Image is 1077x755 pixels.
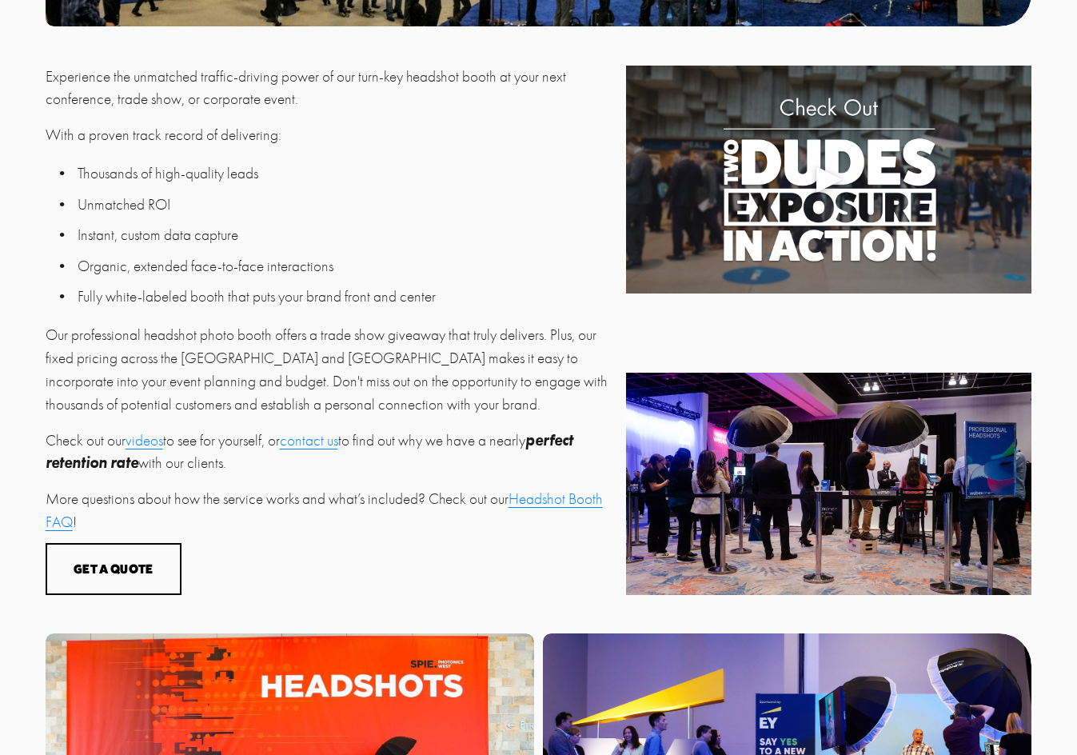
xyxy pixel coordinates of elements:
button: Get a Quote [46,543,182,595]
p: With a proven track record of delivering: [46,124,617,147]
p: Instant, custom data capture [78,224,617,247]
p: Fully white-labeled booth that puts your brand front and center [78,286,617,309]
p: More questions about how the service works and what’s included? Check out our ! [46,488,617,534]
p: Thousands of high-quality leads [78,162,617,186]
p: Unmatched ROI [78,194,617,217]
p: Our professional headshot photo booth offers a trade show giveaway that truly delivers. Plus, our... [46,324,617,416]
p: Experience the unmatched traffic-driving power of our turn-key headshot booth at your next confer... [46,66,617,112]
div: Play [810,160,848,198]
p: Check out our to see for yourself, or to find out why we have a nearly with our clients. [46,429,617,476]
a: videos [126,432,163,449]
p: Organic, extended face-to-face interactions [78,255,617,278]
a: contact us [280,432,338,449]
